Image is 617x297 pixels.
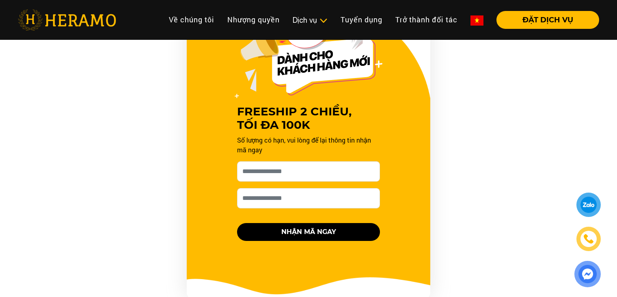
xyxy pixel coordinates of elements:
[237,105,380,132] h3: FREESHIP 2 CHIỀU, TỐI ĐA 100K
[18,9,116,30] img: heramo-logo.png
[578,228,600,250] a: phone-icon
[319,17,328,25] img: subToggleIcon
[235,10,382,98] img: Offer Header
[237,223,380,241] button: NHẬN MÃ NGAY
[470,15,483,26] img: vn-flag.png
[584,234,593,243] img: phone-icon
[389,11,464,28] a: Trở thành đối tác
[221,11,286,28] a: Nhượng quyền
[162,11,221,28] a: Về chúng tôi
[237,135,380,155] p: Số lượng có hạn, vui lòng để lại thông tin nhận mã ngay
[490,16,599,24] a: ĐẶT DỊCH VỤ
[334,11,389,28] a: Tuyển dụng
[496,11,599,29] button: ĐẶT DỊCH VỤ
[293,15,328,26] div: Dịch vụ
